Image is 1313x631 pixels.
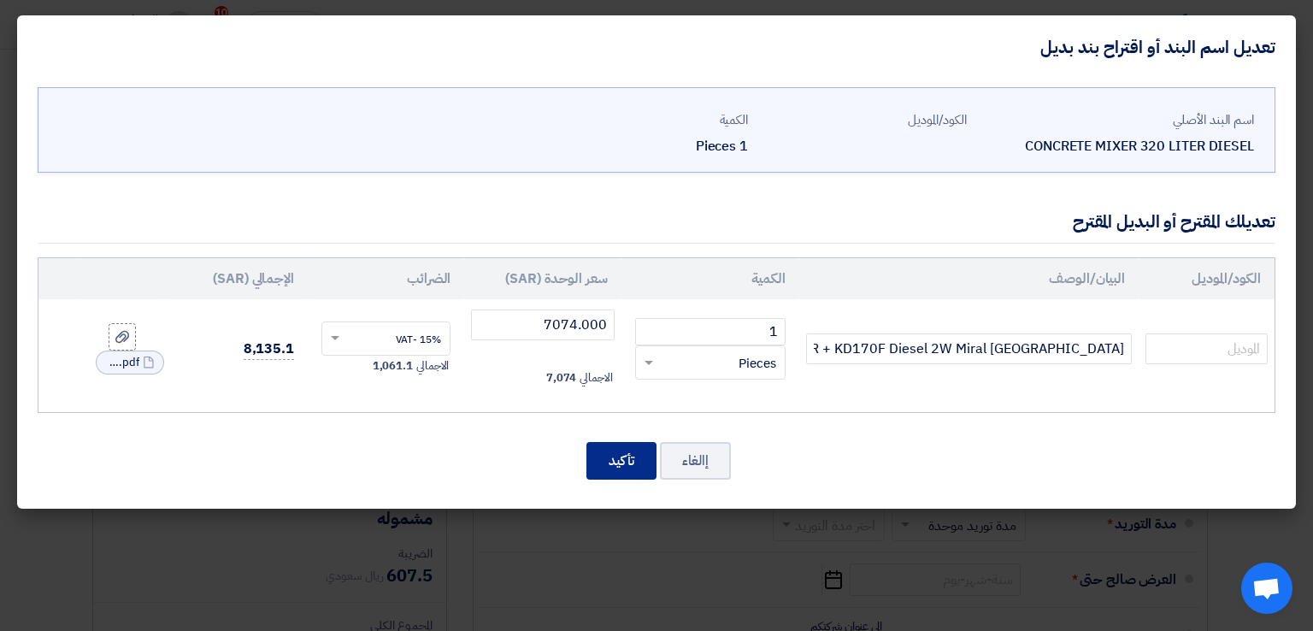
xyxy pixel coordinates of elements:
[105,354,139,371] span: Concrete_Mixer__NTER__KDF_Diesel_W_Miral_[GEOGRAPHIC_DATA]_1755781778455.pdf
[1040,36,1275,58] h4: تعديل اسم البند أو اقتراح بند بديل
[980,110,1254,130] div: اسم البند الأصلي
[164,258,308,299] th: الإجمالي (SAR)
[543,136,748,156] div: 1 Pieces
[1073,209,1275,234] div: تعديلك المقترح أو البديل المقترح
[416,357,449,374] span: الاجمالي
[1145,333,1268,364] input: الموديل
[1139,258,1275,299] th: الكود/الموديل
[806,333,1132,364] input: Add Item Description
[635,318,786,345] input: RFQ_STEP1.ITEMS.2.AMOUNT_TITLE
[1241,563,1292,614] a: Open chat
[799,258,1139,299] th: البيان/الوصف
[543,110,748,130] div: الكمية
[321,321,450,356] ng-select: VAT
[464,258,621,299] th: سعر الوحدة (SAR)
[308,258,464,299] th: الضرائب
[580,369,612,386] span: الاجمالي
[373,357,413,374] span: 1,061.1
[471,310,614,340] input: أدخل سعر الوحدة
[586,442,656,480] button: تأكيد
[546,369,577,386] span: 7,074
[739,354,776,374] span: Pieces
[621,258,799,299] th: الكمية
[244,339,294,360] span: 8,135.1
[660,442,731,480] button: إالغاء
[762,110,967,130] div: الكود/الموديل
[980,136,1254,156] div: CONCRETE MIXER 320 LITER DIESEL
